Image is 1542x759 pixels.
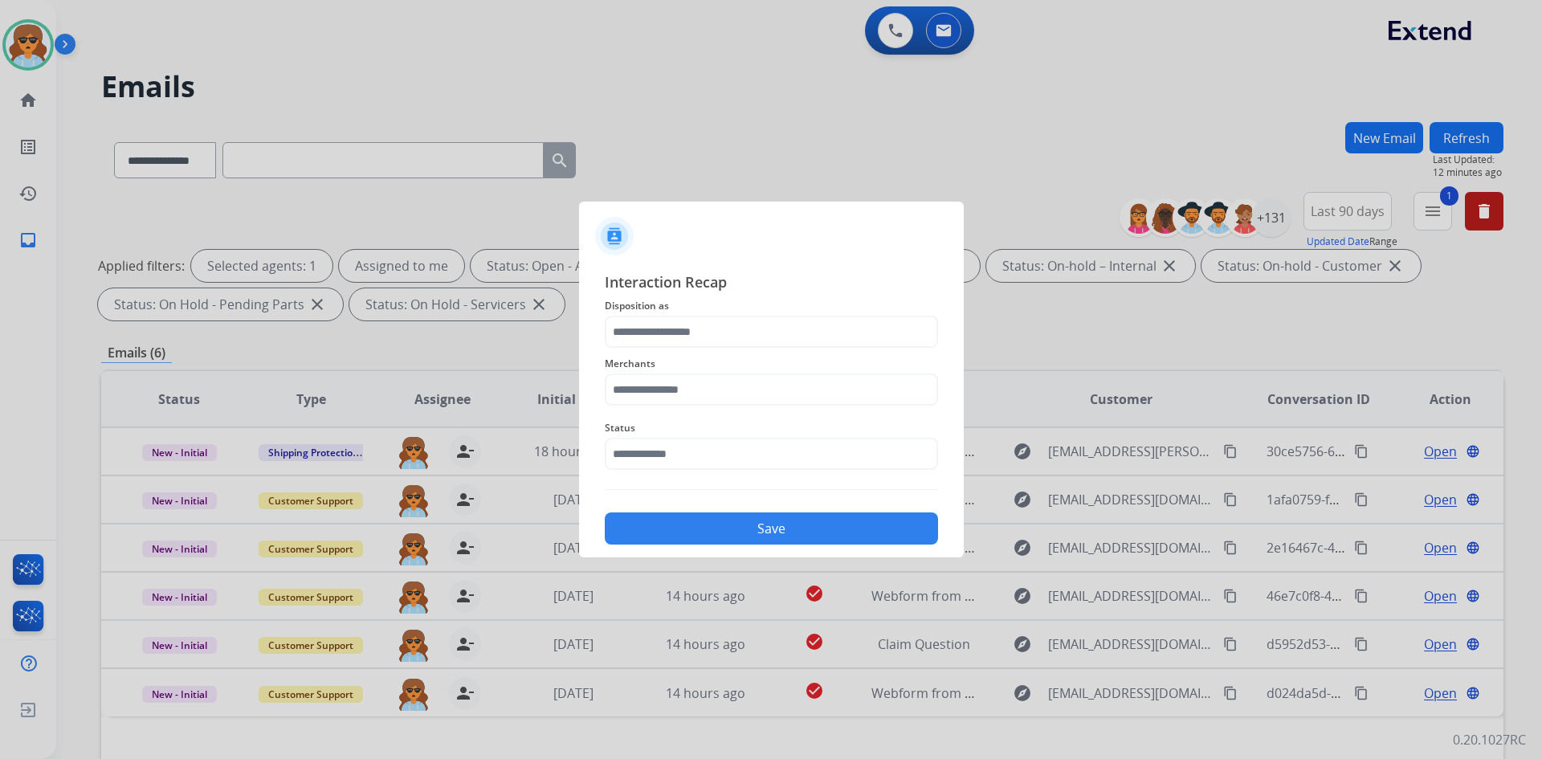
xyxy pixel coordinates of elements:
img: contactIcon [595,217,634,255]
span: Disposition as [605,296,938,316]
p: 0.20.1027RC [1453,730,1526,749]
span: Status [605,418,938,438]
span: Interaction Recap [605,271,938,296]
img: contact-recap-line.svg [605,489,938,490]
button: Save [605,512,938,545]
span: Merchants [605,354,938,373]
